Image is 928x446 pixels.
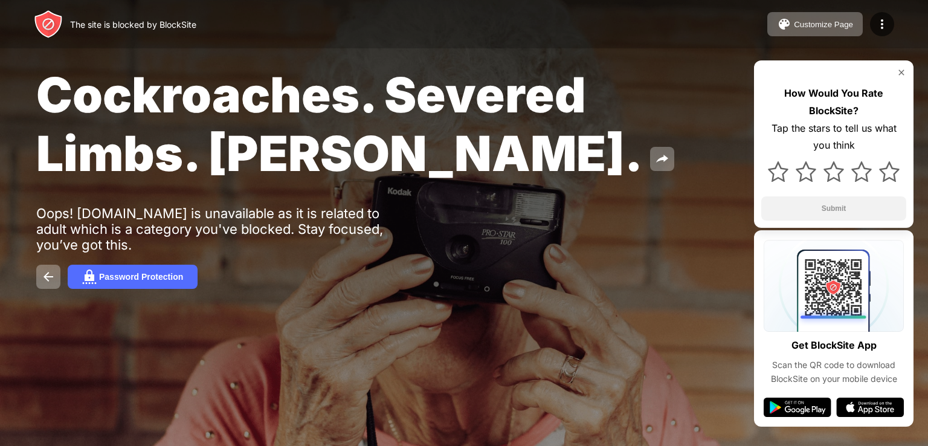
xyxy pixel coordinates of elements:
[897,68,906,77] img: rate-us-close.svg
[764,398,831,417] img: google-play.svg
[655,152,669,166] img: share.svg
[794,20,853,29] div: Customize Page
[823,161,844,182] img: star.svg
[836,398,904,417] img: app-store.svg
[761,120,906,155] div: Tap the stars to tell us what you think
[82,270,97,284] img: password.svg
[99,272,183,282] div: Password Protection
[34,10,63,39] img: header-logo.svg
[875,17,889,31] img: menu-icon.svg
[764,358,904,386] div: Scan the QR code to download BlockSite on your mobile device
[777,17,791,31] img: pallet.svg
[36,65,643,183] span: Cockroaches. Severed Limbs. [PERSON_NAME].
[768,161,788,182] img: star.svg
[879,161,900,182] img: star.svg
[41,270,56,284] img: back.svg
[761,85,906,120] div: How Would You Rate BlockSite?
[36,205,410,253] div: Oops! [DOMAIN_NAME] is unavailable as it is related to adult which is a category you've blocked. ...
[70,19,196,30] div: The site is blocked by BlockSite
[767,12,863,36] button: Customize Page
[68,265,198,289] button: Password Protection
[851,161,872,182] img: star.svg
[761,196,906,221] button: Submit
[796,161,816,182] img: star.svg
